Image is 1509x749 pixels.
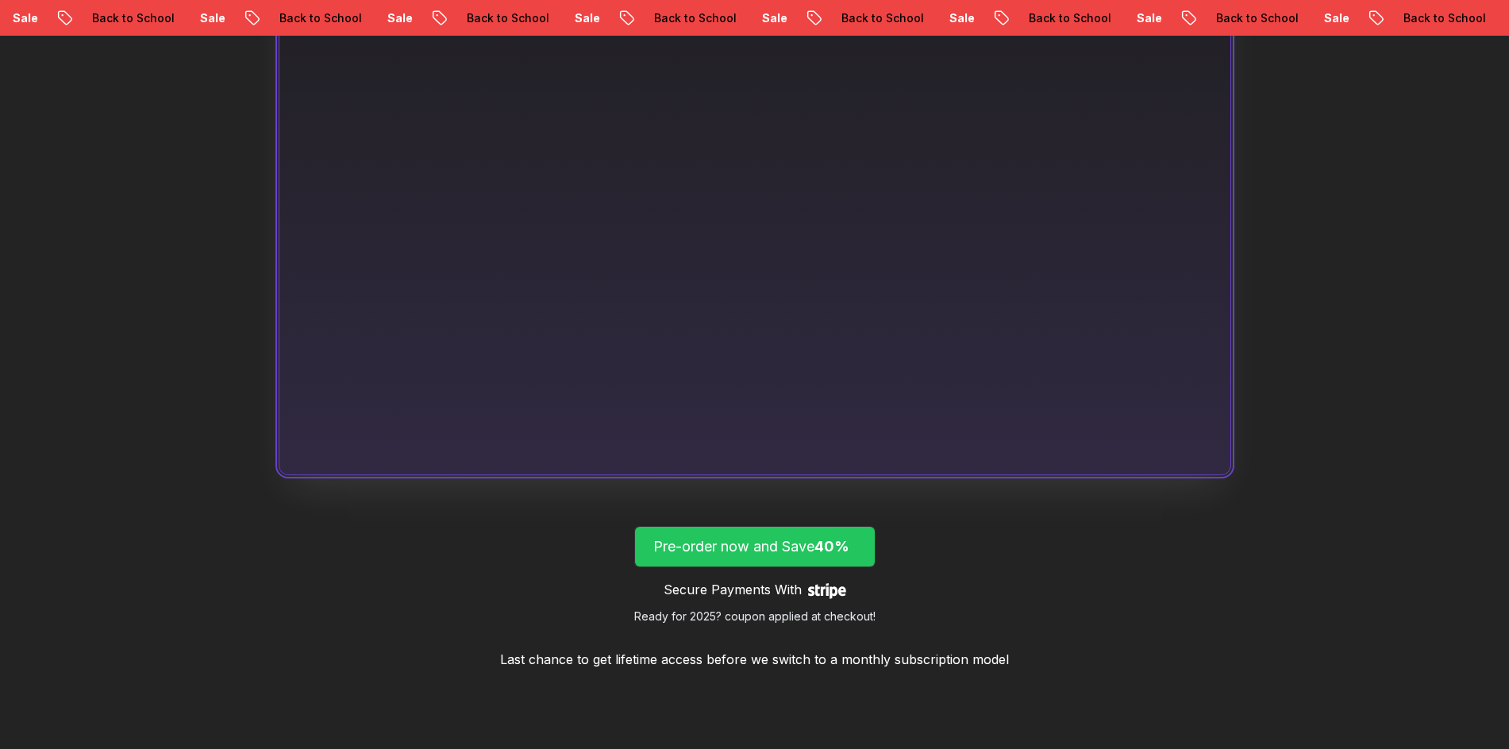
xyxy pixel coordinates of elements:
[234,10,342,26] p: Back to School
[796,10,904,26] p: Back to School
[814,538,849,555] span: 40%
[1358,10,1466,26] p: Back to School
[1091,10,1142,26] p: Sale
[609,10,717,26] p: Back to School
[500,650,1009,669] p: Last chance to get lifetime access before we switch to a monthly subscription model
[1171,10,1279,26] p: Back to School
[664,580,802,599] p: Secure Payments With
[634,526,876,624] a: lifetime-access
[904,10,955,26] p: Sale
[422,10,529,26] p: Back to School
[653,536,857,558] p: Pre-order now and Save
[47,10,155,26] p: Back to School
[717,10,768,26] p: Sale
[634,609,876,624] p: Ready for 2025? coupon applied at checkout!
[984,10,1091,26] p: Back to School
[342,10,393,26] p: Sale
[155,10,206,26] p: Sale
[529,10,580,26] p: Sale
[1279,10,1330,26] p: Sale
